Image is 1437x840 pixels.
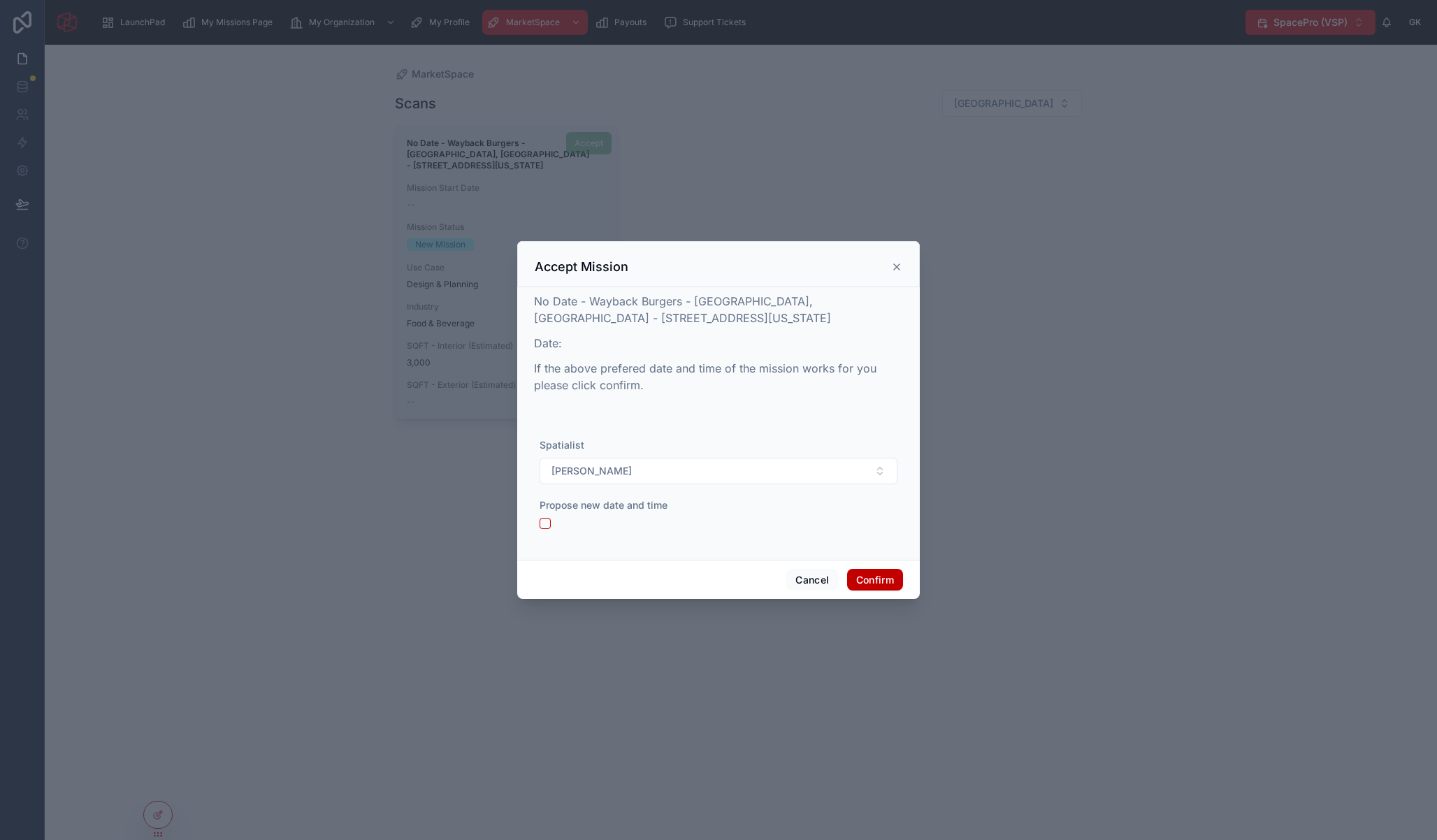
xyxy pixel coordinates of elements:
[534,335,903,352] p: Date:
[535,259,628,275] h3: Accept Mission
[534,293,903,326] p: No Date - Wayback Burgers - [GEOGRAPHIC_DATA], [GEOGRAPHIC_DATA] - [STREET_ADDRESS][US_STATE]
[534,360,903,393] p: If the above prefered date and time of the mission works for you please click confirm.
[551,464,632,478] span: [PERSON_NAME]
[540,458,897,484] button: Select Button
[786,569,838,591] button: Cancel
[540,499,667,511] span: Propose new date and time
[540,439,584,451] span: Spatialist
[847,569,903,591] button: Confirm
